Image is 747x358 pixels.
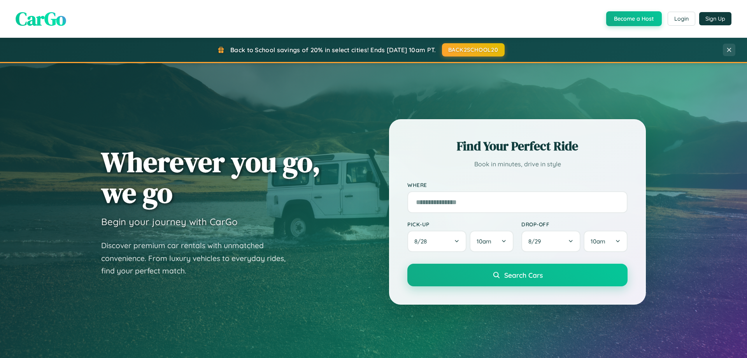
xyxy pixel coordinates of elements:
h1: Wherever you go, we go [101,146,321,208]
button: 10am [470,231,514,252]
p: Discover premium car rentals with unmatched convenience. From luxury vehicles to everyday rides, ... [101,239,296,277]
h2: Find Your Perfect Ride [407,138,628,155]
button: 10am [584,231,628,252]
span: 10am [477,238,491,245]
button: Become a Host [606,11,662,26]
span: Back to School savings of 20% in select cities! Ends [DATE] 10am PT. [230,46,436,54]
span: 8 / 28 [414,238,431,245]
h3: Begin your journey with CarGo [101,216,238,227]
label: Drop-off [521,221,628,227]
span: 10am [591,238,605,245]
button: 8/28 [407,231,466,252]
button: Sign Up [699,12,731,25]
span: Search Cars [504,271,543,279]
p: Book in minutes, drive in style [407,159,628,170]
button: 8/29 [521,231,580,252]
span: CarGo [16,6,66,32]
span: 8 / 29 [528,238,545,245]
label: Where [407,182,628,188]
button: Login [668,12,695,26]
label: Pick-up [407,221,514,227]
button: BACK2SCHOOL20 [442,43,505,56]
button: Search Cars [407,264,628,286]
